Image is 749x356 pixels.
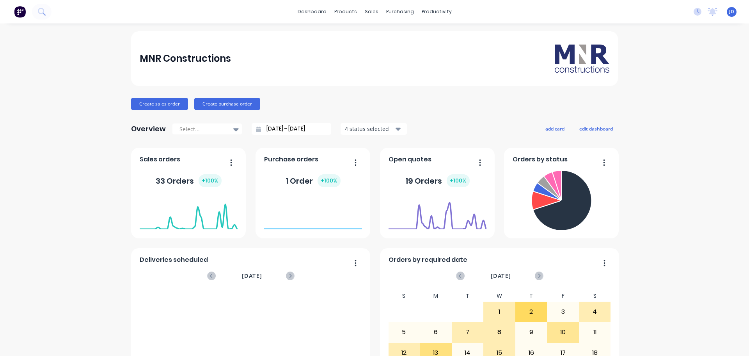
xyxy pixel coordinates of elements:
div: 8 [484,322,515,342]
div: T [452,290,484,302]
div: 7 [452,322,483,342]
a: dashboard [294,6,330,18]
button: Create purchase order [194,98,260,110]
button: edit dashboard [574,123,618,134]
button: Create sales order [131,98,188,110]
div: F [547,290,579,302]
div: + 100 % [318,174,341,187]
div: sales [361,6,382,18]
div: 33 Orders [156,174,222,187]
div: 19 Orders [405,174,470,187]
div: 10 [547,322,579,342]
img: Factory [14,6,26,18]
div: 3 [547,302,579,322]
div: W [483,290,515,302]
div: 1 Order [286,174,341,187]
div: products [330,6,361,18]
img: MNR Constructions [555,45,609,73]
button: 4 status selected [341,123,407,135]
div: T [515,290,547,302]
span: [DATE] [491,272,511,280]
div: 4 [579,302,611,322]
div: S [579,290,611,302]
div: 2 [516,302,547,322]
span: Orders by status [513,155,568,164]
div: 11 [579,322,611,342]
span: Purchase orders [264,155,318,164]
div: purchasing [382,6,418,18]
div: 6 [420,322,451,342]
span: Open quotes [389,155,431,164]
div: productivity [418,6,456,18]
div: 1 [484,302,515,322]
div: MNR Constructions [140,51,231,66]
button: add card [540,123,570,134]
div: 4 status selected [345,125,394,133]
span: JD [729,8,734,15]
div: 5 [389,322,420,342]
span: Sales orders [140,155,180,164]
div: 9 [516,322,547,342]
div: M [420,290,452,302]
div: + 100 % [447,174,470,187]
div: S [388,290,420,302]
div: + 100 % [199,174,222,187]
span: [DATE] [242,272,262,280]
div: Overview [131,121,166,137]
